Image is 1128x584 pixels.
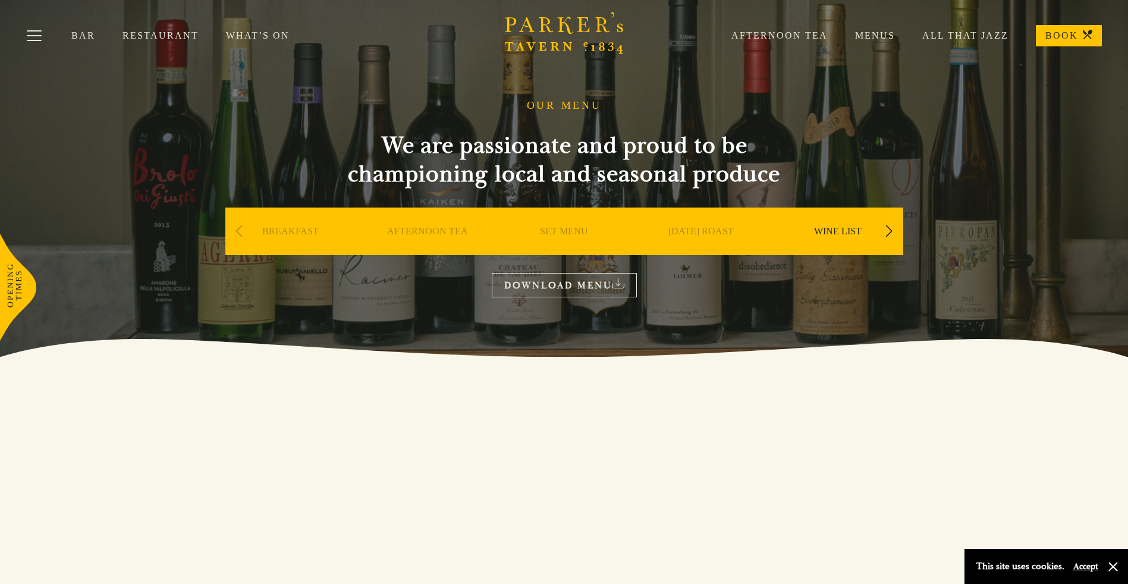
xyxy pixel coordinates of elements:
[1107,561,1119,573] button: Close and accept
[326,131,802,189] h2: We are passionate and proud to be championing local and seasonal produce
[540,225,588,273] a: SET MENU
[668,225,734,273] a: [DATE] ROAST
[881,218,897,244] div: Next slide
[387,225,468,273] a: AFTERNOON TEA
[231,218,247,244] div: Previous slide
[976,558,1064,575] p: This site uses cookies.
[225,208,356,291] div: 1 / 9
[636,208,766,291] div: 4 / 9
[499,208,630,291] div: 3 / 9
[1073,561,1098,572] button: Accept
[362,208,493,291] div: 2 / 9
[527,99,602,112] h1: OUR MENU
[772,208,903,291] div: 5 / 9
[492,273,637,297] a: DOWNLOAD MENU
[262,225,319,273] a: BREAKFAST
[814,225,862,273] a: WINE LIST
